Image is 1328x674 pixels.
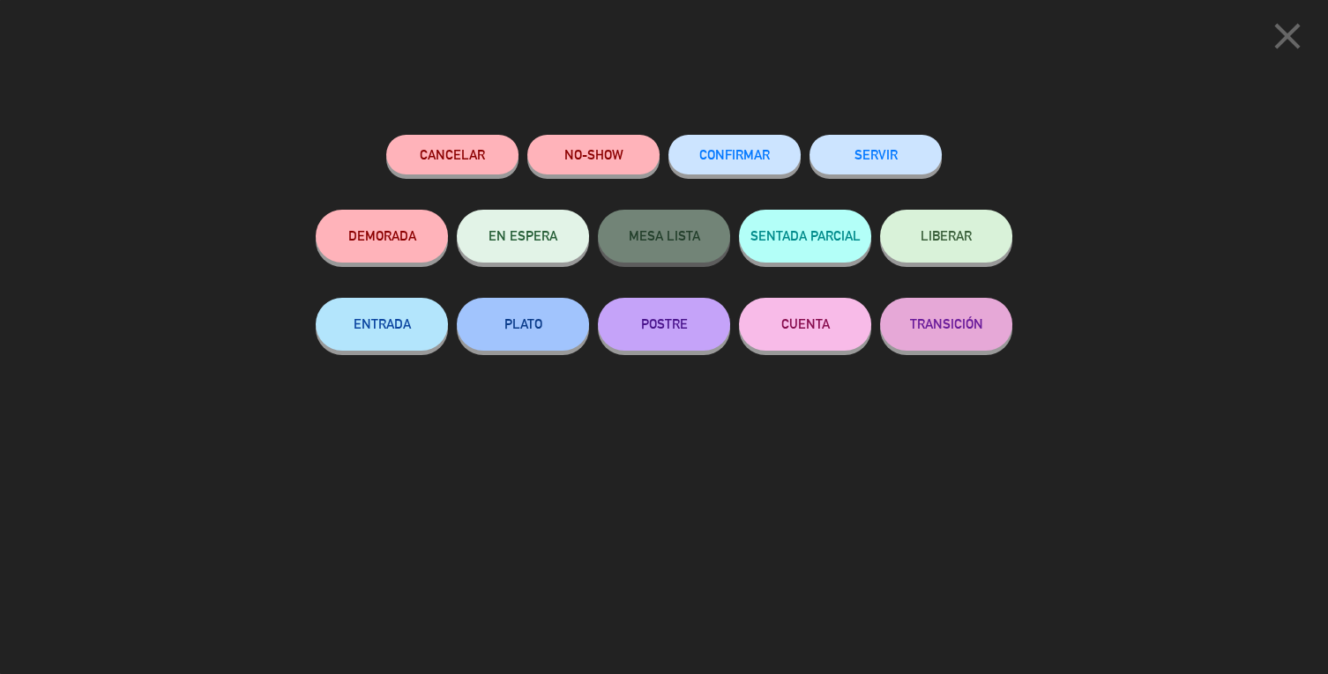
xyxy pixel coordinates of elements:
button: Cancelar [386,135,519,174]
button: CUENTA [739,298,871,351]
button: MESA LISTA [598,210,730,263]
button: TRANSICIÓN [880,298,1012,351]
button: PLATO [457,298,589,351]
button: SENTADA PARCIAL [739,210,871,263]
button: EN ESPERA [457,210,589,263]
span: LIBERAR [921,228,972,243]
button: POSTRE [598,298,730,351]
span: CONFIRMAR [699,147,770,162]
button: DEMORADA [316,210,448,263]
button: ENTRADA [316,298,448,351]
i: close [1265,14,1309,58]
button: SERVIR [809,135,942,174]
button: NO-SHOW [527,135,660,174]
button: close [1260,13,1315,65]
button: LIBERAR [880,210,1012,263]
button: CONFIRMAR [668,135,801,174]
